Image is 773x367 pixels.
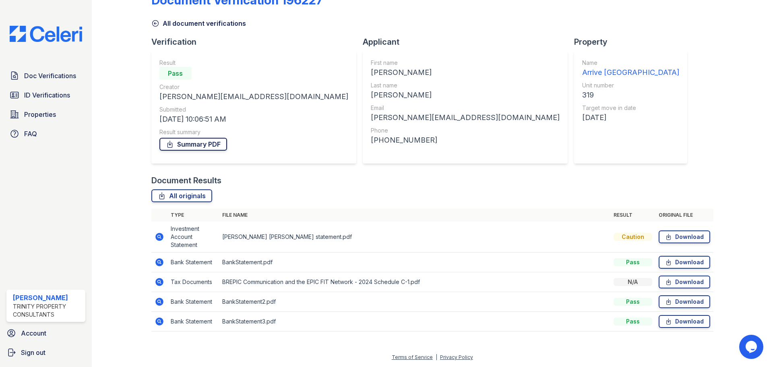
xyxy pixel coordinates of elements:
td: Bank Statement [167,292,219,312]
div: Last name [371,81,560,89]
td: Tax Documents [167,272,219,292]
th: Type [167,209,219,222]
div: [PERSON_NAME] [371,67,560,78]
a: Download [659,315,710,328]
th: Original file [655,209,713,222]
th: File name [219,209,610,222]
a: Summary PDF [159,138,227,151]
div: Pass [614,317,652,326]
a: Account [3,325,89,341]
div: Trinity Property Consultants [13,303,82,319]
div: Creator [159,83,348,91]
div: Caution [614,233,652,241]
td: BankStatement.pdf [219,253,610,272]
div: First name [371,59,560,67]
a: Download [659,276,710,288]
div: Document Results [151,175,221,186]
a: Properties [6,106,85,122]
span: ID Verifications [24,90,70,100]
div: Target move in date [582,104,679,112]
div: 319 [582,89,679,101]
a: Privacy Policy [440,354,473,360]
a: FAQ [6,126,85,142]
span: FAQ [24,129,37,139]
a: Sign out [3,344,89,361]
div: Arrive [GEOGRAPHIC_DATA] [582,67,679,78]
div: Verification [151,36,363,48]
div: Name [582,59,679,67]
span: Sign out [21,348,45,357]
td: Investment Account Statement [167,222,219,253]
td: [PERSON_NAME] [PERSON_NAME] statement.pdf [219,222,610,253]
img: CE_Logo_Blue-a8612792a0a2168367f1c8372b55b34899dd931a85d93a1a3d3e32e68fde9ad4.png [3,26,89,42]
td: BankStatement2.pdf [219,292,610,312]
div: [PHONE_NUMBER] [371,135,560,146]
span: Properties [24,110,56,119]
td: Bank Statement [167,312,219,332]
div: Unit number [582,81,679,89]
a: Doc Verifications [6,68,85,84]
td: BREPIC Communication and the EPIC FIT Network - 2024 Schedule C-1.pdf [219,272,610,292]
div: Result summary [159,128,348,136]
div: Pass [614,298,652,306]
iframe: chat widget [739,335,765,359]
div: [DATE] [582,112,679,123]
div: Pass [614,258,652,266]
div: | [436,354,437,360]
div: N/A [614,278,652,286]
a: Download [659,295,710,308]
td: Bank Statement [167,253,219,272]
div: [PERSON_NAME] [13,293,82,303]
div: [PERSON_NAME][EMAIL_ADDRESS][DOMAIN_NAME] [371,112,560,123]
div: Result [159,59,348,67]
span: Account [21,328,46,338]
span: Doc Verifications [24,71,76,81]
a: All document verifications [151,19,246,28]
div: Phone [371,126,560,135]
div: [DATE] 10:06:51 AM [159,114,348,125]
div: Applicant [363,36,574,48]
a: All originals [151,189,212,202]
a: Name Arrive [GEOGRAPHIC_DATA] [582,59,679,78]
td: BankStatement3.pdf [219,312,610,332]
th: Result [610,209,655,222]
div: [PERSON_NAME] [371,89,560,101]
a: Download [659,256,710,269]
a: ID Verifications [6,87,85,103]
div: Submitted [159,106,348,114]
a: Download [659,230,710,243]
div: Email [371,104,560,112]
div: Property [574,36,694,48]
a: Terms of Service [392,354,433,360]
div: [PERSON_NAME][EMAIL_ADDRESS][DOMAIN_NAME] [159,91,348,102]
div: Pass [159,67,192,80]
